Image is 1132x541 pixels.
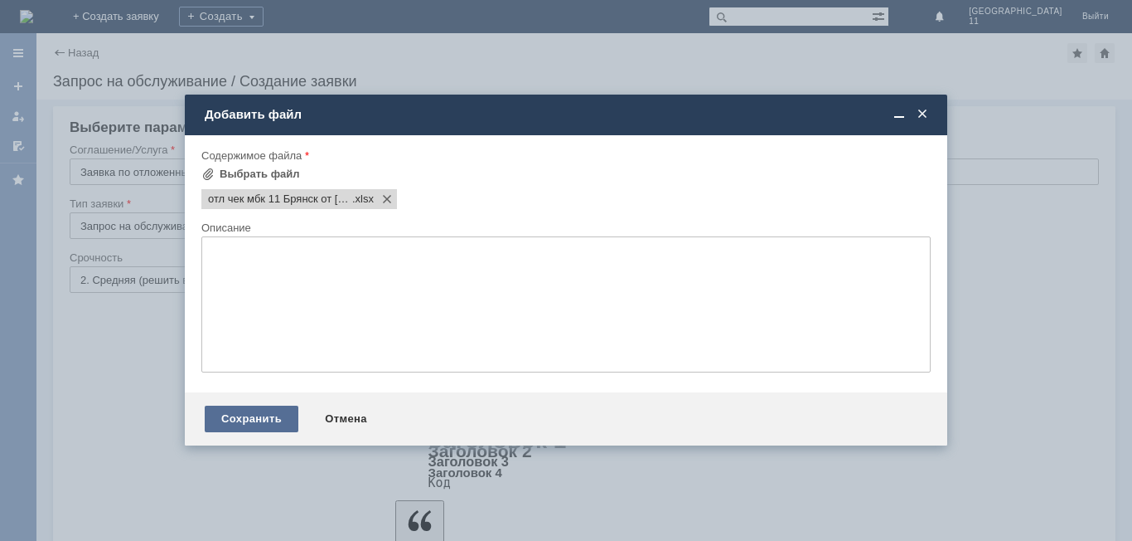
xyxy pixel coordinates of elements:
[352,193,374,206] span: отл чек мбк 11 Брянск от 02.09.2025.xlsx
[7,7,242,20] div: мбк 11 Брянск . Отложенные чеки
[201,222,927,233] div: Описание
[7,20,242,46] div: СПК [PERSON_NAME]Прошу удалить отл чек
[205,107,931,122] div: Добавить файл
[208,193,352,206] span: отл чек мбк 11 Брянск от 02.09.2025.xlsx
[891,107,907,122] span: Свернуть (Ctrl + M)
[914,107,931,122] span: Закрыть
[220,168,300,181] div: Выбрать файл
[201,150,927,161] div: Содержимое файла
